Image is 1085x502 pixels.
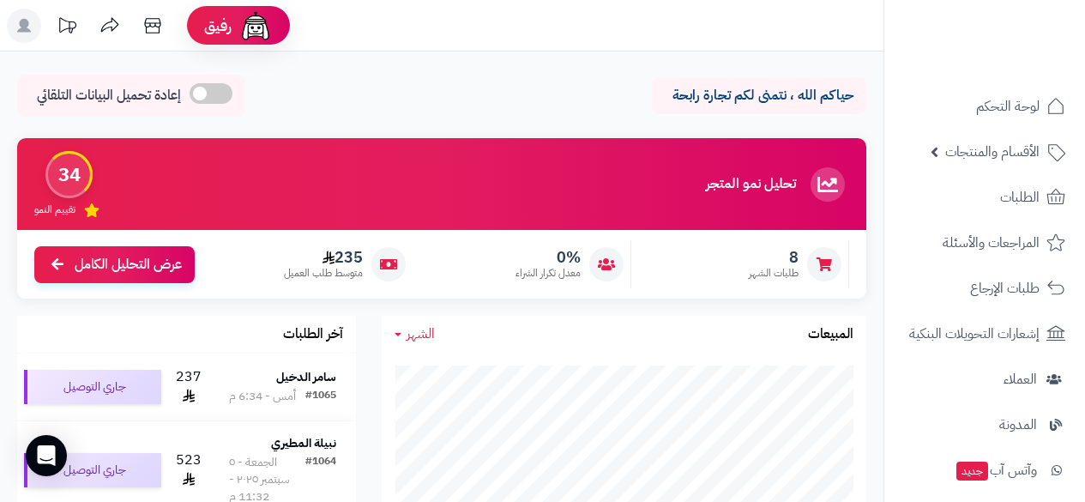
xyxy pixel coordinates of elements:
[407,324,435,344] span: الشهر
[955,458,1037,482] span: وآتس آب
[1000,185,1040,209] span: الطلبات
[284,266,363,281] span: متوسط طلب العميل
[515,248,581,267] span: 0%
[45,9,88,47] a: تحديثات المنصة
[276,368,336,386] strong: سامر الدخيل
[271,434,336,452] strong: نبيلة المطيري
[999,413,1037,437] span: المدونة
[895,404,1075,445] a: المدونة
[665,86,853,106] p: حياكم الله ، نتمنى لكم تجارة رابحة
[895,359,1075,400] a: العملاء
[24,370,161,404] div: جاري التوصيل
[943,231,1040,255] span: المراجعات والأسئلة
[976,94,1040,118] span: لوحة التحكم
[706,177,796,192] h3: تحليل نمو المتجر
[895,450,1075,491] a: وآتس آبجديد
[970,276,1040,300] span: طلبات الإرجاع
[749,248,799,267] span: 8
[204,15,232,36] span: رفيق
[749,266,799,281] span: طلبات الشهر
[284,248,363,267] span: 235
[895,313,1075,354] a: إشعارات التحويلات البنكية
[945,140,1040,164] span: الأقسام والمنتجات
[305,388,336,405] div: #1065
[283,327,343,342] h3: آخر الطلبات
[75,255,182,275] span: عرض التحليل الكامل
[229,388,296,405] div: أمس - 6:34 م
[895,268,1075,309] a: طلبات الإرجاع
[895,222,1075,263] a: المراجعات والأسئلة
[168,354,209,420] td: 237
[909,322,1040,346] span: إشعارات التحويلات البنكية
[956,462,988,481] span: جديد
[515,266,581,281] span: معدل تكرار الشراء
[968,33,1069,69] img: logo-2.png
[895,177,1075,218] a: الطلبات
[37,86,181,106] span: إعادة تحميل البيانات التلقائي
[26,435,67,476] div: Open Intercom Messenger
[34,203,75,217] span: تقييم النمو
[1004,367,1037,391] span: العملاء
[238,9,273,43] img: ai-face.png
[895,86,1075,127] a: لوحة التحكم
[24,453,161,487] div: جاري التوصيل
[808,327,853,342] h3: المبيعات
[34,246,195,283] a: عرض التحليل الكامل
[395,324,435,344] a: الشهر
